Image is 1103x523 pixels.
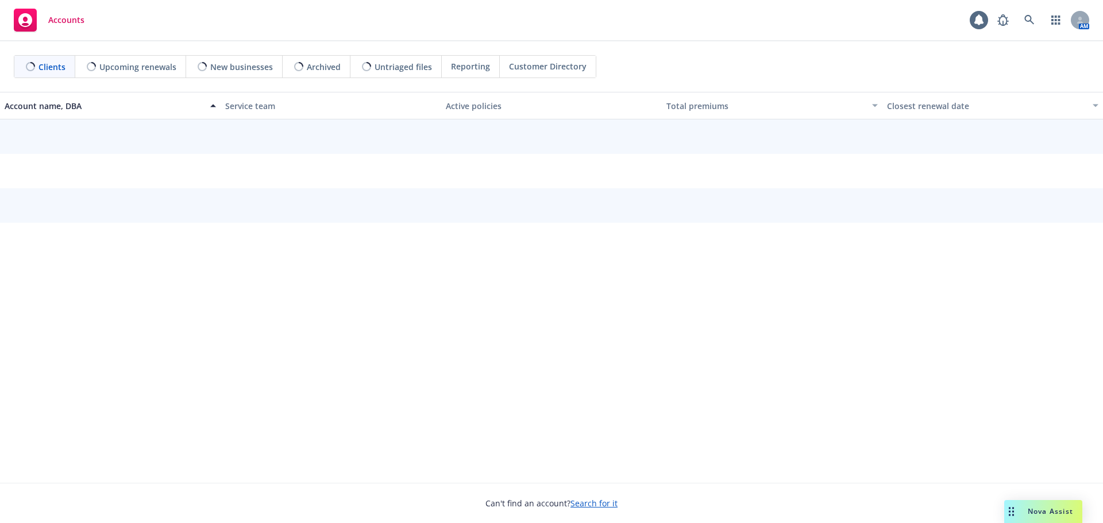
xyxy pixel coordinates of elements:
a: Report a Bug [992,9,1015,32]
div: Active policies [446,100,657,112]
span: Nova Assist [1028,506,1073,516]
a: Search [1018,9,1041,32]
span: Upcoming renewals [99,61,176,73]
div: Closest renewal date [887,100,1086,112]
button: Active policies [441,92,662,119]
button: Total premiums [662,92,882,119]
span: Untriaged files [375,61,432,73]
div: Total premiums [666,100,865,112]
span: Archived [307,61,341,73]
div: Account name, DBA [5,100,203,112]
span: New businesses [210,61,273,73]
button: Nova Assist [1004,500,1082,523]
span: Customer Directory [509,60,587,72]
div: Drag to move [1004,500,1019,523]
button: Closest renewal date [882,92,1103,119]
a: Switch app [1044,9,1067,32]
span: Clients [38,61,65,73]
span: Reporting [451,60,490,72]
a: Accounts [9,4,89,36]
a: Search for it [570,498,618,509]
span: Can't find an account? [485,497,618,509]
span: Accounts [48,16,84,25]
button: Service team [221,92,441,119]
div: Service team [225,100,437,112]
